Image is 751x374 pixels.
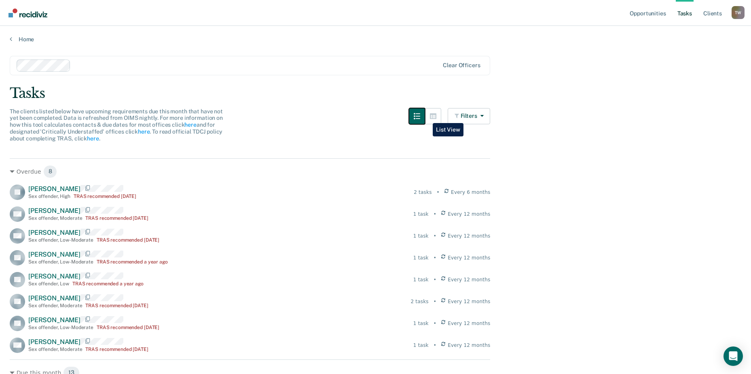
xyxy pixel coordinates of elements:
div: Sex offender , Moderate [28,303,82,308]
div: TRAS recommended [DATE] [97,325,159,330]
div: • [434,298,436,305]
div: 1 task [413,320,429,327]
div: TRAS recommended [DATE] [74,193,136,199]
div: Sex offender , Low-Moderate [28,325,93,330]
div: Sex offender , Low-Moderate [28,237,93,243]
div: TRAS recommended [DATE] [85,303,148,308]
div: • [434,342,436,349]
div: TRAS recommended a year ago [72,281,144,287]
a: here [87,135,99,142]
span: [PERSON_NAME] [28,316,80,324]
div: • [434,232,436,240]
span: 8 [43,165,57,178]
div: 1 task [413,342,429,349]
div: • [434,320,436,327]
a: here [138,128,150,135]
div: 1 task [413,276,429,283]
button: Filters [448,108,491,124]
span: [PERSON_NAME] [28,207,80,215]
div: 1 task [413,254,429,261]
div: Clear officers [443,62,480,69]
span: [PERSON_NAME] [28,229,80,236]
img: Recidiviz [8,8,47,17]
a: here [184,121,196,128]
div: • [434,276,436,283]
div: Overdue 8 [10,165,490,178]
span: [PERSON_NAME] [28,251,80,258]
div: 2 tasks [410,298,428,305]
span: [PERSON_NAME] [28,294,80,302]
div: • [434,210,436,218]
button: Profile dropdown button [732,6,745,19]
div: • [434,254,436,261]
span: Every 12 months [448,342,490,349]
div: Sex offender , Moderate [28,346,82,352]
span: [PERSON_NAME] [28,272,80,280]
div: TRAS recommended [DATE] [97,237,159,243]
span: Every 12 months [448,210,490,218]
div: Tasks [10,85,741,102]
span: Every 12 months [448,254,490,261]
div: 1 task [413,232,429,240]
div: Sex offender , High [28,193,70,199]
span: [PERSON_NAME] [28,338,80,346]
div: 1 task [413,210,429,218]
span: Every 12 months [448,276,490,283]
a: Home [10,36,741,43]
span: Every 12 months [448,320,490,327]
div: Sex offender , Low-Moderate [28,259,93,265]
span: [PERSON_NAME] [28,185,80,193]
span: The clients listed below have upcoming requirements due this month that have not yet been complet... [10,108,223,142]
span: Every 6 months [451,189,490,196]
div: Open Intercom Messenger [723,346,743,366]
div: TRAS recommended [DATE] [85,346,148,352]
span: Every 12 months [448,298,490,305]
div: Sex offender , Moderate [28,215,82,221]
div: TRAS recommended a year ago [97,259,168,265]
div: • [437,189,440,196]
div: 2 tasks [414,189,432,196]
div: Sex offender , Low [28,281,69,287]
div: T W [732,6,745,19]
span: Every 12 months [448,232,490,240]
div: TRAS recommended [DATE] [85,215,148,221]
